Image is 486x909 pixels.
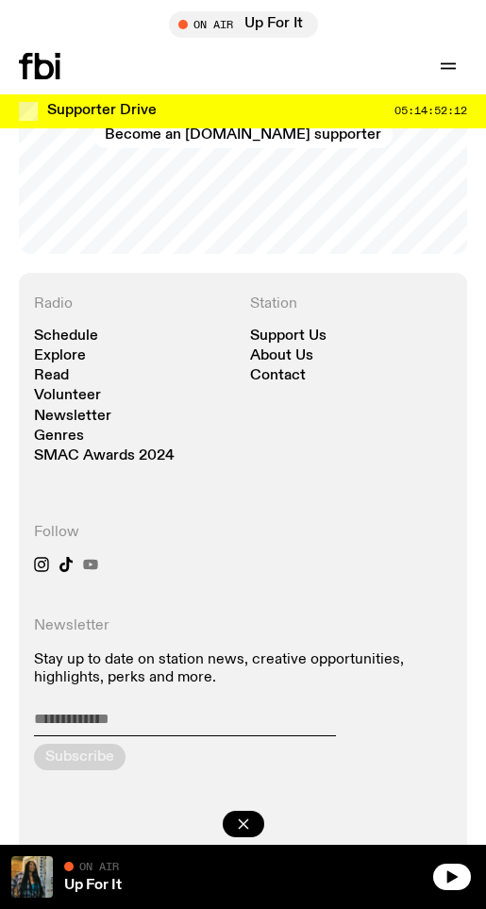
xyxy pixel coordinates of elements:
[34,617,452,635] h4: Newsletter
[34,389,101,403] a: Volunteer
[34,651,452,687] p: Stay up to date on station news, creative opportunities, highlights, perks and more.
[34,349,86,363] a: Explore
[250,369,306,383] a: Contact
[34,429,84,444] a: Genres
[34,369,69,383] a: Read
[11,856,53,898] img: Ify - a Brown Skin girl with black braided twists, looking up to the side with her tongue stickin...
[394,106,467,116] span: 05:14:52:12
[64,878,122,893] a: Up For It
[169,11,318,38] button: On AirUp For It
[79,860,119,872] span: On Air
[34,449,175,463] a: SMAC Awards 2024
[93,122,393,148] a: Become an [DOMAIN_NAME] supporter
[34,329,98,344] a: Schedule
[250,295,453,313] h4: Station
[47,104,157,118] h3: Supporter Drive
[34,410,111,424] a: Newsletter
[34,295,237,313] h4: Radio
[250,329,327,344] a: Support Us
[34,524,452,542] h4: Follow
[34,744,126,770] button: Subscribe
[250,349,313,363] a: About Us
